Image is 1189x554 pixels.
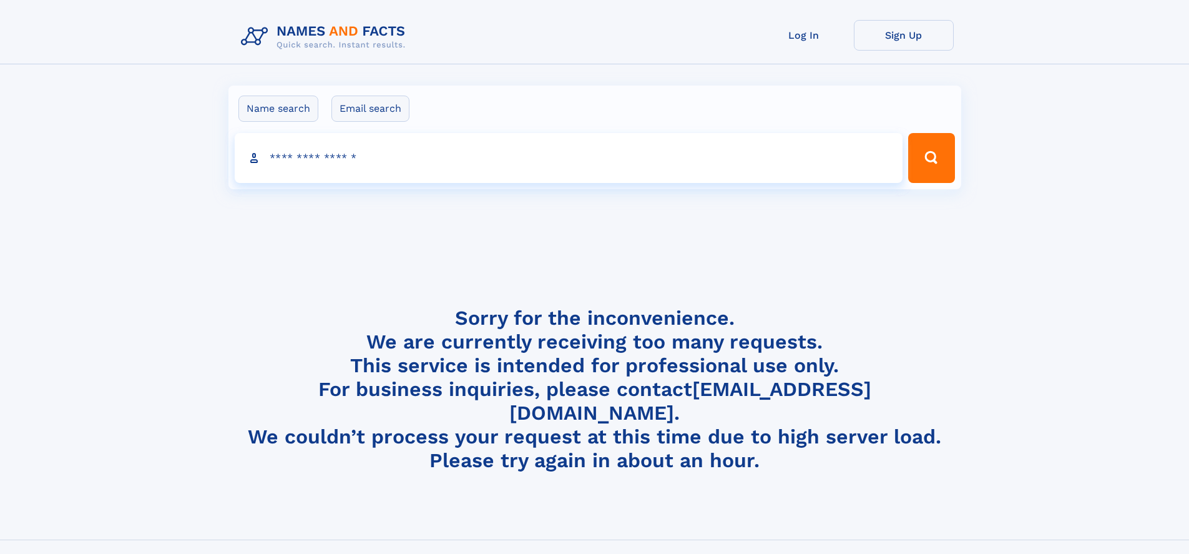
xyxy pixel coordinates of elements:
[236,20,416,54] img: Logo Names and Facts
[236,306,954,473] h4: Sorry for the inconvenience. We are currently receiving too many requests. This service is intend...
[235,133,903,183] input: search input
[854,20,954,51] a: Sign Up
[908,133,954,183] button: Search Button
[754,20,854,51] a: Log In
[509,377,871,425] a: [EMAIL_ADDRESS][DOMAIN_NAME]
[238,96,318,122] label: Name search
[331,96,409,122] label: Email search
